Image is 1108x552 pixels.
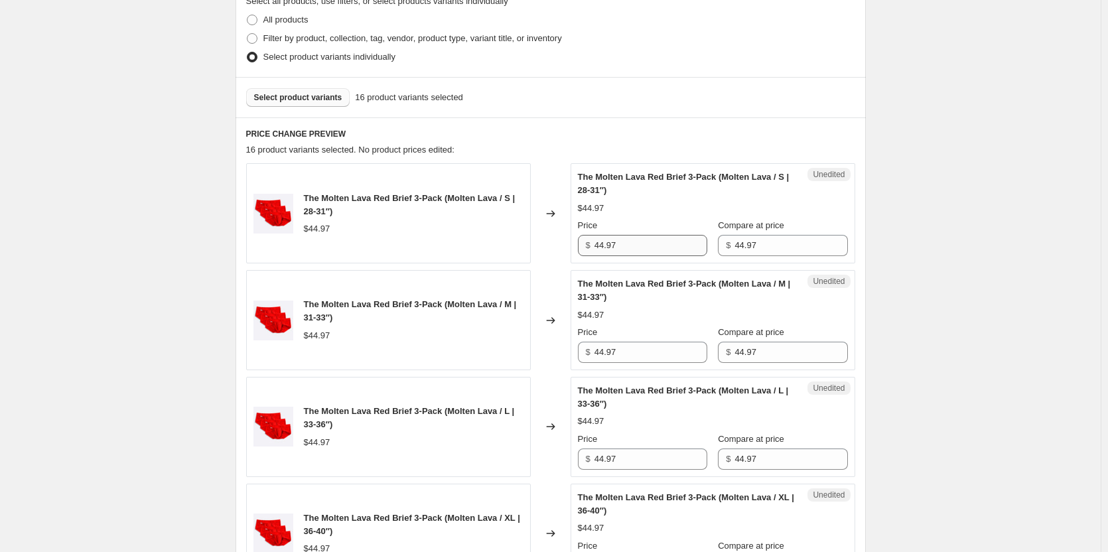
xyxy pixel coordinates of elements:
[718,434,784,444] span: Compare at price
[726,347,730,357] span: $
[263,15,309,25] span: All products
[578,279,791,302] span: The Molten Lava Red Brief 3-Pack (Molten Lava / M | 31-33″)
[578,541,598,551] span: Price
[578,202,604,215] div: $44.97
[304,299,517,322] span: The Molten Lava Red Brief 3-Pack (Molten Lava / M | 31-33″)
[254,92,342,103] span: Select product variants
[578,434,598,444] span: Price
[813,169,845,180] span: Unedited
[304,406,515,429] span: The Molten Lava Red Brief 3-Pack (Molten Lava / L | 33-36″)
[263,33,562,43] span: Filter by product, collection, tag, vendor, product type, variant title, or inventory
[718,327,784,337] span: Compare at price
[304,193,516,216] span: The Molten Lava Red Brief 3-Pack (Molten Lava / S | 28-31″)
[304,329,330,342] div: $44.97
[246,145,454,155] span: 16 product variants selected. No product prices edited:
[246,88,350,107] button: Select product variants
[578,492,794,516] span: The Molten Lava Red Brief 3-Pack (Molten Lava / XL | 36-40″)
[718,541,784,551] span: Compare at price
[813,490,845,500] span: Unedited
[304,436,330,449] div: $44.97
[578,415,604,428] div: $44.97
[726,240,730,250] span: $
[586,454,590,464] span: $
[813,383,845,393] span: Unedited
[718,220,784,230] span: Compare at price
[586,240,590,250] span: $
[813,276,845,287] span: Unedited
[253,194,293,234] img: TheTBoBrief3Pack-MoltenLava_52e015db-04bc-4aa5-a248-8c476da63cce_80x.jpg
[578,521,604,535] div: $44.97
[578,172,790,195] span: The Molten Lava Red Brief 3-Pack (Molten Lava / S | 28-31″)
[578,220,598,230] span: Price
[586,347,590,357] span: $
[726,454,730,464] span: $
[355,91,463,104] span: 16 product variants selected
[246,129,855,139] h6: PRICE CHANGE PREVIEW
[304,513,520,536] span: The Molten Lava Red Brief 3-Pack (Molten Lava / XL | 36-40″)
[578,309,604,322] div: $44.97
[253,301,293,340] img: TheTBoBrief3Pack-MoltenLava_52e015db-04bc-4aa5-a248-8c476da63cce_80x.jpg
[263,52,395,62] span: Select product variants individually
[304,222,330,236] div: $44.97
[578,327,598,337] span: Price
[253,407,293,447] img: TheTBoBrief3Pack-MoltenLava_52e015db-04bc-4aa5-a248-8c476da63cce_80x.jpg
[578,385,789,409] span: The Molten Lava Red Brief 3-Pack (Molten Lava / L | 33-36″)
